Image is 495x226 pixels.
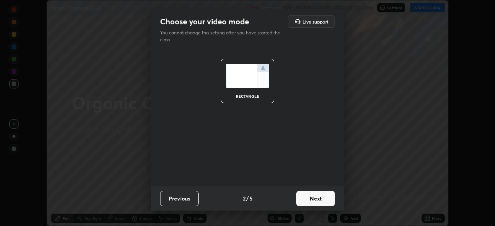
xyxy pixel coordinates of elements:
[243,194,246,202] h4: 2
[249,194,253,202] h4: 5
[226,64,269,88] img: normalScreenIcon.ae25ed63.svg
[160,191,199,206] button: Previous
[232,94,263,98] div: rectangle
[302,19,328,24] h5: Live support
[296,191,335,206] button: Next
[246,194,249,202] h4: /
[160,17,249,27] h2: Choose your video mode
[160,29,285,43] p: You cannot change this setting after you have started the class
